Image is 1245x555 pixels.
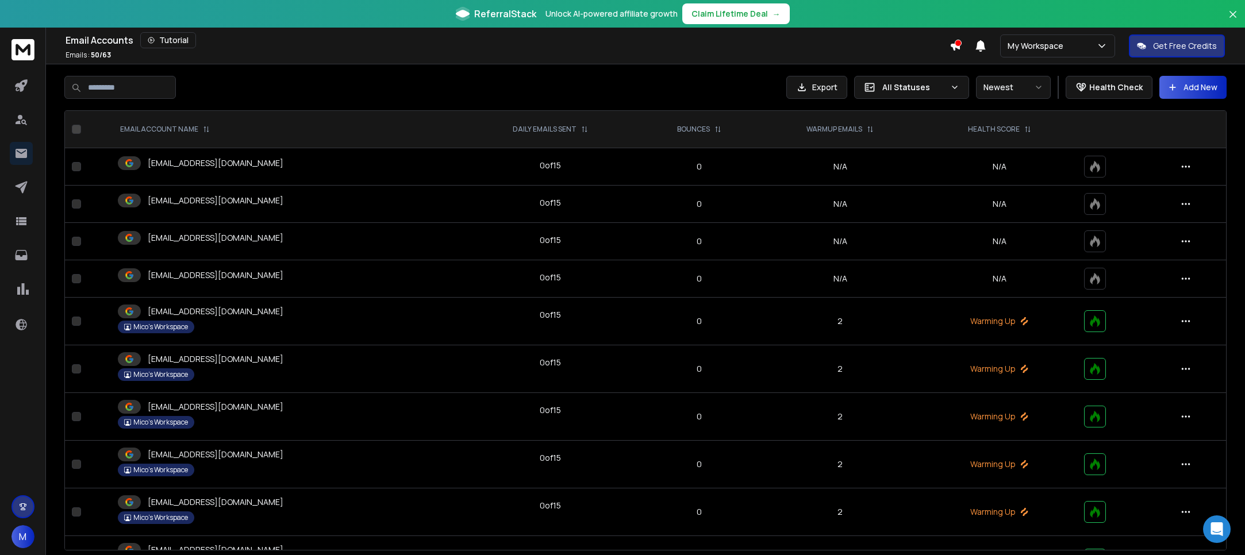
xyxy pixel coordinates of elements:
[929,506,1070,518] p: Warming Up
[759,260,922,298] td: N/A
[647,458,752,470] p: 0
[1203,515,1231,543] div: Open Intercom Messenger
[148,449,283,460] p: [EMAIL_ADDRESS][DOMAIN_NAME]
[929,315,1070,327] p: Warming Up
[540,404,561,416] div: 0 of 15
[759,393,922,441] td: 2
[120,125,210,134] div: EMAIL ACCOUNT NAME
[540,452,561,464] div: 0 of 15
[148,496,283,508] p: [EMAIL_ADDRESS][DOMAIN_NAME]
[929,161,1070,172] p: N/A
[759,441,922,488] td: 2
[929,458,1070,470] p: Warming Up
[540,272,561,283] div: 0 of 15
[66,51,111,60] p: Emails :
[647,198,752,210] p: 0
[976,76,1051,99] button: Newest
[1153,40,1217,52] p: Get Free Credits
[133,465,188,475] p: Mico's Workspace
[11,525,34,548] button: M
[647,273,752,284] p: 0
[682,3,790,24] button: Claim Lifetime Deal→
[677,125,710,134] p: BOUNCES
[1129,34,1225,57] button: Get Free Credits
[148,232,283,244] p: [EMAIL_ADDRESS][DOMAIN_NAME]
[1066,76,1152,99] button: Health Check
[140,32,196,48] button: Tutorial
[647,315,752,327] p: 0
[540,160,561,171] div: 0 of 15
[66,32,950,48] div: Email Accounts
[759,298,922,345] td: 2
[759,148,922,186] td: N/A
[647,363,752,375] p: 0
[929,363,1070,375] p: Warming Up
[540,500,561,511] div: 0 of 15
[647,411,752,422] p: 0
[1089,82,1143,93] p: Health Check
[1008,40,1068,52] p: My Workspace
[148,353,283,365] p: [EMAIL_ADDRESS][DOMAIN_NAME]
[513,125,577,134] p: DAILY EMAILS SENT
[806,125,862,134] p: WARMUP EMAILS
[929,236,1070,247] p: N/A
[1225,7,1240,34] button: Close banner
[647,506,752,518] p: 0
[773,8,781,20] span: →
[647,161,752,172] p: 0
[91,50,111,60] span: 50 / 63
[540,309,561,321] div: 0 of 15
[148,157,283,169] p: [EMAIL_ADDRESS][DOMAIN_NAME]
[474,7,536,21] span: ReferralStack
[968,125,1020,134] p: HEALTH SCORE
[148,195,283,206] p: [EMAIL_ADDRESS][DOMAIN_NAME]
[759,223,922,260] td: N/A
[133,418,188,427] p: Mico's Workspace
[540,197,561,209] div: 0 of 15
[786,76,847,99] button: Export
[647,236,752,247] p: 0
[929,273,1070,284] p: N/A
[540,234,561,246] div: 0 of 15
[148,401,283,413] p: [EMAIL_ADDRESS][DOMAIN_NAME]
[148,306,283,317] p: [EMAIL_ADDRESS][DOMAIN_NAME]
[1159,76,1227,99] button: Add New
[540,357,561,368] div: 0 of 15
[133,513,188,522] p: Mico's Workspace
[759,488,922,536] td: 2
[148,269,283,281] p: [EMAIL_ADDRESS][DOMAIN_NAME]
[545,8,678,20] p: Unlock AI-powered affiliate growth
[759,186,922,223] td: N/A
[929,411,1070,422] p: Warming Up
[133,370,188,379] p: Mico's Workspace
[882,82,946,93] p: All Statuses
[133,322,188,332] p: Mico's Workspace
[759,345,922,393] td: 2
[929,198,1070,210] p: N/A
